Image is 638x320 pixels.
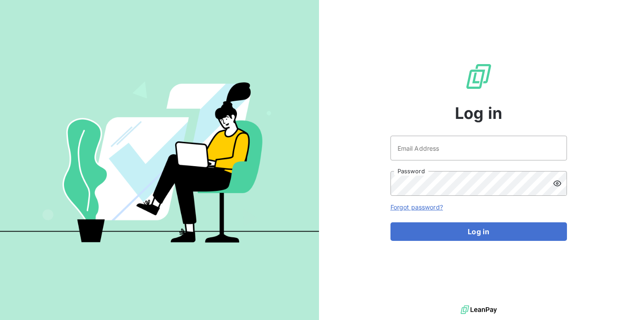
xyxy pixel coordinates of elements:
input: placeholder [390,136,567,160]
img: LeanPay Logo [465,62,493,91]
a: Forgot password? [390,203,443,211]
span: Log in [455,101,502,125]
button: Log in [390,222,567,241]
img: logo [461,303,497,316]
